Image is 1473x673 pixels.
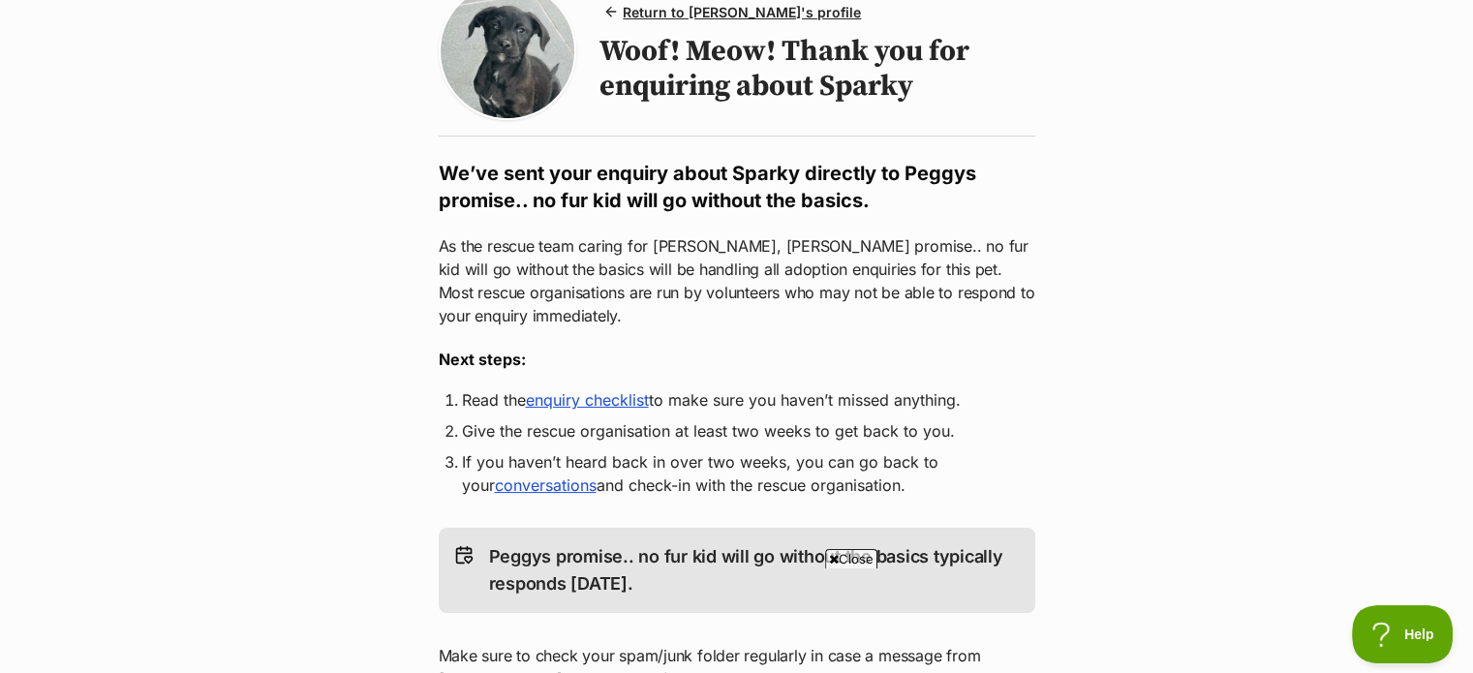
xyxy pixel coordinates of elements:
li: Give the rescue organisation at least two weeks to get back to you. [462,419,1012,443]
li: Read the to make sure you haven’t missed anything. [462,388,1012,412]
span: Return to [PERSON_NAME]'s profile [623,2,861,22]
p: Peggys promise.. no fur kid will go without the basics typically responds [DATE]. [489,543,1020,597]
a: conversations [495,475,597,495]
h1: Woof! Meow! Thank you for enquiring about Sparky [599,34,1034,104]
h3: Next steps: [439,348,1035,371]
li: If you haven’t heard back in over two weeks, you can go back to your and check-in with the rescue... [462,450,1012,497]
h2: We’ve sent your enquiry about Sparky directly to Peggys promise.. no fur kid will go without the ... [439,160,1035,214]
iframe: Advertisement [384,576,1089,663]
a: enquiry checklist [526,390,649,410]
span: Close [825,549,877,568]
p: As the rescue team caring for [PERSON_NAME], [PERSON_NAME] promise.. no fur kid will go without t... [439,234,1035,327]
iframe: Help Scout Beacon - Open [1352,605,1454,663]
